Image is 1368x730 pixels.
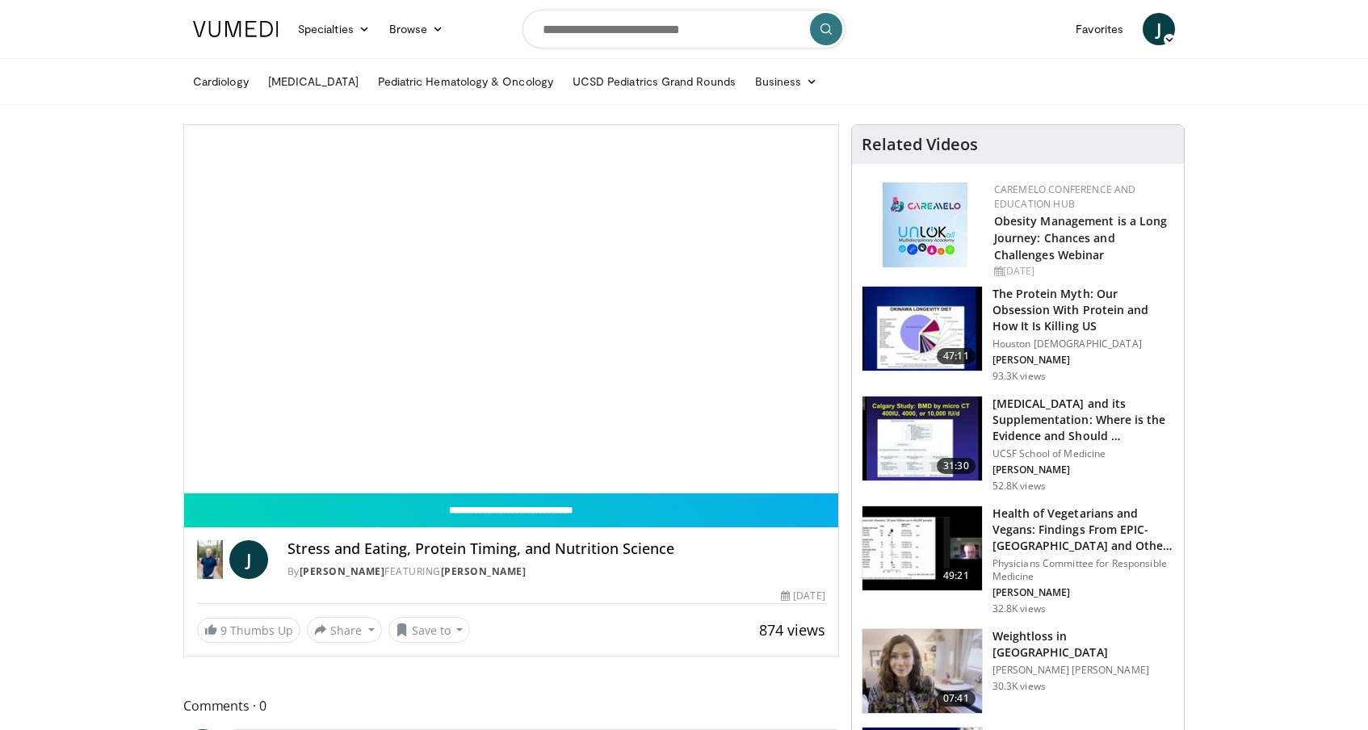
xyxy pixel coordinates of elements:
[992,447,1174,460] p: UCSF School of Medicine
[287,564,825,579] div: By FEATURING
[307,617,382,643] button: Share
[992,506,1174,554] h3: Health of Vegetarians and Vegans: Findings From EPIC-[GEOGRAPHIC_DATA] and Othe…
[992,628,1174,661] h3: Weightloss in [GEOGRAPHIC_DATA]
[183,695,839,716] span: Comments 0
[288,13,380,45] a: Specialties
[300,564,385,578] a: [PERSON_NAME]
[992,396,1174,444] h3: [MEDICAL_DATA] and its Supplementation: Where is the Evidence and Should …
[992,338,1174,350] p: Houston [DEMOGRAPHIC_DATA]
[862,287,982,371] img: b7b8b05e-5021-418b-a89a-60a270e7cf82.150x105_q85_crop-smart_upscale.jpg
[258,65,368,98] a: [MEDICAL_DATA]
[759,620,825,640] span: 874 views
[992,602,1046,615] p: 32.8K views
[862,629,982,713] img: 9983fed1-7565-45be-8934-aef1103ce6e2.150x105_q85_crop-smart_upscale.jpg
[992,286,1174,334] h3: The Protein Myth: Our Obsession With Protein and How It Is Killing US
[862,396,982,480] img: 4bb25b40-905e-443e-8e37-83f056f6e86e.150x105_q85_crop-smart_upscale.jpg
[992,354,1174,367] p: [PERSON_NAME]
[197,540,223,579] img: Dr. Jordan Rennicke
[937,348,976,364] span: 47:11
[522,10,846,48] input: Search topics, interventions
[937,458,976,474] span: 31:30
[992,480,1046,493] p: 52.8K views
[1066,13,1133,45] a: Favorites
[992,464,1174,476] p: [PERSON_NAME]
[994,182,1136,211] a: CaReMeLO Conference and Education Hub
[862,286,1174,383] a: 47:11 The Protein Myth: Our Obsession With Protein and How It Is Killing US Houston [DEMOGRAPHIC_...
[745,65,828,98] a: Business
[287,540,825,558] h4: Stress and Eating, Protein Timing, and Nutrition Science
[937,690,976,707] span: 07:41
[992,680,1046,693] p: 30.3K views
[883,182,967,267] img: 45df64a9-a6de-482c-8a90-ada250f7980c.png.150x105_q85_autocrop_double_scale_upscale_version-0.2.jpg
[992,370,1046,383] p: 93.3K views
[937,568,976,584] span: 49:21
[441,564,527,578] a: [PERSON_NAME]
[388,617,471,643] button: Save to
[184,125,838,493] video-js: Video Player
[992,557,1174,583] p: Physicians Committee for Responsible Medicine
[994,264,1171,279] div: [DATE]
[380,13,454,45] a: Browse
[183,65,258,98] a: Cardiology
[992,664,1174,677] p: [PERSON_NAME] [PERSON_NAME]
[563,65,745,98] a: UCSD Pediatrics Grand Rounds
[862,506,1174,615] a: 49:21 Health of Vegetarians and Vegans: Findings From EPIC-[GEOGRAPHIC_DATA] and Othe… Physicians...
[193,21,279,37] img: VuMedi Logo
[197,618,300,643] a: 9 Thumbs Up
[862,135,978,154] h4: Related Videos
[994,213,1168,262] a: Obesity Management is a Long Journey: Chances and Challenges Webinar
[992,586,1174,599] p: [PERSON_NAME]
[862,506,982,590] img: 606f2b51-b844-428b-aa21-8c0c72d5a896.150x105_q85_crop-smart_upscale.jpg
[229,540,268,579] a: J
[368,65,563,98] a: Pediatric Hematology & Oncology
[1143,13,1175,45] a: J
[220,623,227,638] span: 9
[862,628,1174,714] a: 07:41 Weightloss in [GEOGRAPHIC_DATA] [PERSON_NAME] [PERSON_NAME] 30.3K views
[862,396,1174,493] a: 31:30 [MEDICAL_DATA] and its Supplementation: Where is the Evidence and Should … UCSF School of M...
[781,589,825,603] div: [DATE]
